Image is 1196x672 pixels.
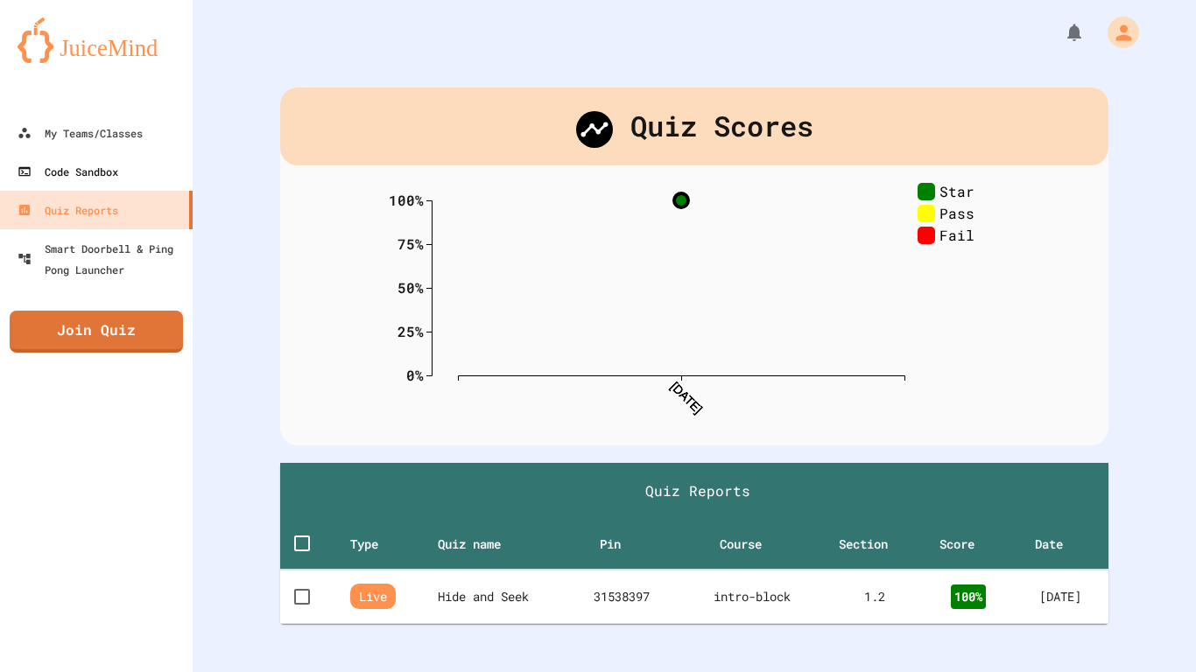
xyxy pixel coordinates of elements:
[294,480,1101,501] h1: Quiz Reports
[18,238,186,280] div: Smart Doorbell & Ping Pong Launcher
[438,534,524,555] span: Quiz name
[951,584,986,609] div: 100 %
[406,365,424,383] text: 0%
[939,181,974,199] text: Star
[438,570,564,624] th: Hide and Seek
[389,190,424,208] text: 100%
[397,234,424,252] text: 75%
[18,122,143,143] div: My Teams/Classes
[18,161,118,182] div: Code Sandbox
[1089,12,1143,52] div: My Account
[18,199,118,220] div: Quiz Reports
[350,534,401,555] span: Type
[18,17,175,63] img: logo-orange.svg
[939,534,997,555] span: Score
[1035,534,1086,555] span: Date
[10,311,183,353] a: Join Quiz
[939,225,974,243] text: Fail
[839,588,910,605] div: 1 . 2
[1011,570,1108,624] td: [DATE]
[839,534,911,555] span: Section
[694,588,812,605] div: intro-block
[397,277,424,296] text: 50%
[397,321,424,339] text: 25%
[720,534,784,555] span: Course
[564,570,680,624] td: 31538397
[668,379,705,416] text: [DATE]
[280,87,1108,165] div: Quiz Scores
[600,534,644,555] span: Pin
[939,203,974,221] text: Pass
[350,584,396,609] span: Live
